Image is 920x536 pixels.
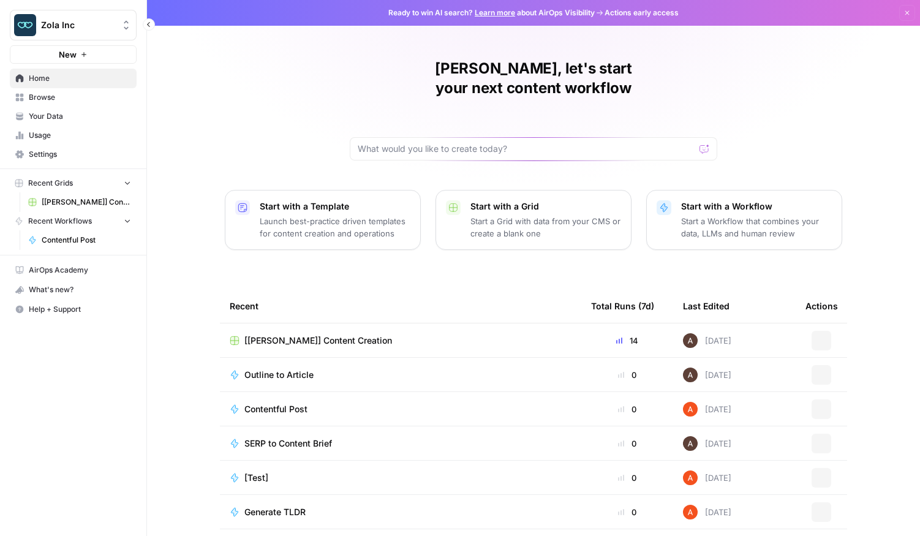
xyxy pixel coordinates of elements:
span: Ready to win AI search? about AirOps Visibility [388,7,595,18]
a: Contentful Post [23,230,137,250]
p: Start with a Template [260,200,410,213]
a: [[PERSON_NAME]] Content Creation [230,334,571,347]
div: Actions [805,289,838,323]
div: [DATE] [683,436,731,451]
a: Usage [10,126,137,145]
a: Home [10,69,137,88]
button: Help + Support [10,300,137,319]
button: Start with a WorkflowStart a Workflow that combines your data, LLMs and human review [646,190,842,250]
img: cje7zb9ux0f2nqyv5qqgv3u0jxek [683,470,698,485]
span: Browse [29,92,131,103]
img: wtbmvrjo3qvncyiyitl6zoukl9gz [683,333,698,348]
p: Start with a Workflow [681,200,832,213]
span: Recent Grids [28,178,73,189]
img: wtbmvrjo3qvncyiyitl6zoukl9gz [683,368,698,382]
span: SERP to Content Brief [244,437,332,450]
span: Your Data [29,111,131,122]
span: Actions early access [605,7,679,18]
span: [Test] [244,472,268,484]
button: What's new? [10,280,137,300]
div: [DATE] [683,368,731,382]
p: Start a Workflow that combines your data, LLMs and human review [681,215,832,240]
a: Learn more [475,8,515,17]
span: [[PERSON_NAME]] Content Creation [42,197,131,208]
span: Outline to Article [244,369,314,381]
div: [DATE] [683,470,731,485]
div: [DATE] [683,402,731,417]
button: Workspace: Zola Inc [10,10,137,40]
img: wtbmvrjo3qvncyiyitl6zoukl9gz [683,436,698,451]
span: Contentful Post [42,235,131,246]
div: 0 [591,369,663,381]
span: Recent Workflows [28,216,92,227]
div: Recent [230,289,571,323]
span: Help + Support [29,304,131,315]
button: Start with a TemplateLaunch best-practice driven templates for content creation and operations [225,190,421,250]
a: Outline to Article [230,369,571,381]
a: AirOps Academy [10,260,137,280]
div: 0 [591,403,663,415]
a: Your Data [10,107,137,126]
span: Usage [29,130,131,141]
span: AirOps Academy [29,265,131,276]
div: [DATE] [683,333,731,348]
p: Start a Grid with data from your CMS or create a blank one [470,215,621,240]
div: 0 [591,437,663,450]
a: SERP to Content Brief [230,437,571,450]
a: Generate TLDR [230,506,571,518]
button: New [10,45,137,64]
a: Settings [10,145,137,164]
span: Home [29,73,131,84]
span: Zola Inc [41,19,115,31]
div: Total Runs (7d) [591,289,654,323]
img: cje7zb9ux0f2nqyv5qqgv3u0jxek [683,505,698,519]
span: Contentful Post [244,403,307,415]
a: Browse [10,88,137,107]
div: 0 [591,506,663,518]
button: Recent Workflows [10,212,137,230]
span: New [59,48,77,61]
a: [[PERSON_NAME]] Content Creation [23,192,137,212]
button: Recent Grids [10,174,137,192]
button: Start with a GridStart a Grid with data from your CMS or create a blank one [435,190,632,250]
p: Launch best-practice driven templates for content creation and operations [260,215,410,240]
div: 0 [591,472,663,484]
div: What's new? [10,281,136,299]
div: Last Edited [683,289,730,323]
div: [DATE] [683,505,731,519]
p: Start with a Grid [470,200,621,213]
span: Generate TLDR [244,506,306,518]
img: Zola Inc Logo [14,14,36,36]
img: cje7zb9ux0f2nqyv5qqgv3u0jxek [683,402,698,417]
span: Settings [29,149,131,160]
a: [Test] [230,472,571,484]
div: 14 [591,334,663,347]
a: Contentful Post [230,403,571,415]
span: [[PERSON_NAME]] Content Creation [244,334,392,347]
h1: [PERSON_NAME], let's start your next content workflow [350,59,717,98]
input: What would you like to create today? [358,143,695,155]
